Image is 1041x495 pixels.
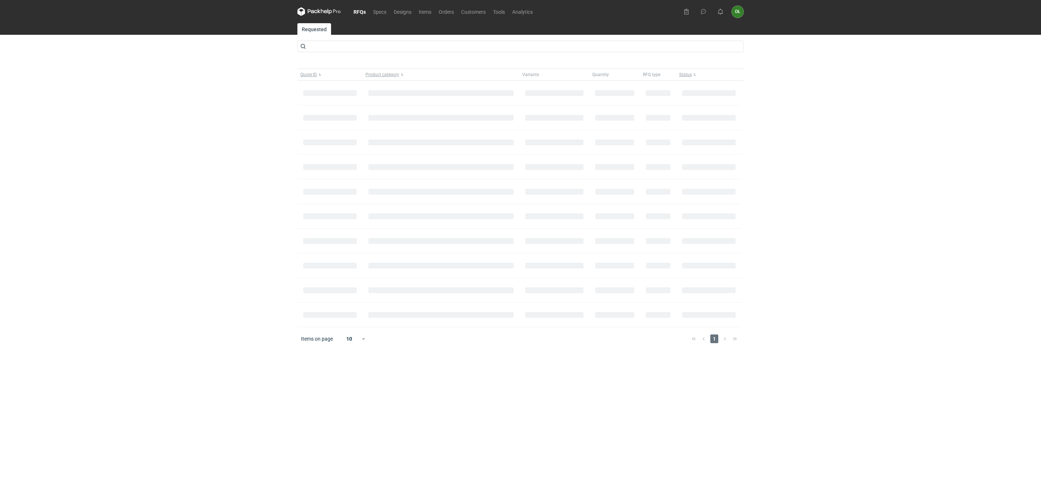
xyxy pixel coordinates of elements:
[415,7,435,16] a: Items
[710,334,718,343] span: 1
[369,7,390,16] a: Specs
[365,72,399,78] span: Product category
[732,6,744,18] button: OŁ
[297,23,331,35] a: Requested
[489,7,509,16] a: Tools
[435,7,457,16] a: Orders
[643,72,660,78] span: RFQ type
[522,72,539,78] span: Variants
[592,72,609,78] span: Quantity
[457,7,489,16] a: Customers
[300,72,317,78] span: Quote ID
[301,335,333,342] span: Items on page
[390,7,415,16] a: Designs
[679,72,692,78] span: Status
[338,334,361,344] div: 10
[297,69,363,80] button: Quote ID
[363,69,519,80] button: Product category
[297,7,341,16] svg: Packhelp Pro
[350,7,369,16] a: RFQs
[676,69,741,80] button: Status
[732,6,744,18] div: Olga Łopatowicz
[509,7,536,16] a: Analytics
